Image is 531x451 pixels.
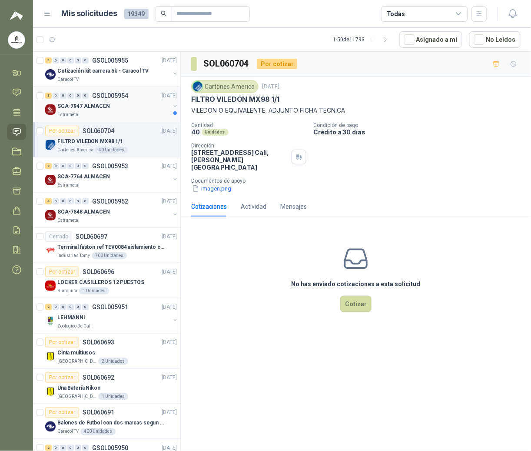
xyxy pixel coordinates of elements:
[45,163,52,169] div: 2
[45,175,56,185] img: Company Logo
[124,9,149,19] span: 19349
[57,208,110,216] p: SCA-7848 ALMACEN
[333,33,392,47] div: 1 - 50 de 11793
[92,252,127,259] div: 700 Unidades
[241,202,266,211] div: Actividad
[57,173,110,181] p: SCA-7764 ALMACEN
[292,279,421,289] h3: No has enviado cotizaciones a esta solicitud
[45,245,56,256] img: Company Logo
[53,163,59,169] div: 0
[191,149,288,171] p: [STREET_ADDRESS] Cali , [PERSON_NAME][GEOGRAPHIC_DATA]
[162,162,177,170] p: [DATE]
[45,210,56,220] img: Company Logo
[53,93,59,99] div: 0
[191,178,528,184] p: Documentos de apoyo
[82,93,89,99] div: 0
[57,314,85,322] p: LEHMANNI
[45,372,79,383] div: Por cotizar
[57,278,144,287] p: LOCKER CASILLEROS 12 PUESTOS
[67,163,74,169] div: 0
[79,287,109,294] div: 1 Unidades
[45,408,79,418] div: Por cotizar
[67,57,74,63] div: 0
[45,445,52,451] div: 2
[82,445,89,451] div: 0
[45,337,79,347] div: Por cotizar
[57,111,80,118] p: Estrumetal
[92,198,128,204] p: GSOL005952
[53,198,59,204] div: 0
[57,147,93,154] p: Cartones America
[45,281,56,291] img: Company Logo
[53,57,59,63] div: 0
[92,304,128,310] p: GSOL005951
[162,268,177,276] p: [DATE]
[45,351,56,361] img: Company Logo
[92,93,128,99] p: GSOL005954
[162,374,177,382] p: [DATE]
[45,386,56,397] img: Company Logo
[193,82,202,91] img: Company Logo
[92,57,128,63] p: GSOL005955
[53,445,59,451] div: 0
[10,10,23,21] img: Logo peakr
[60,304,66,310] div: 0
[33,404,180,439] a: Por cotizarSOL060691[DATE] Company LogoBalones de Futbol con dos marcas segun adjunto. Adjuntar c...
[57,428,79,435] p: Caracol TV
[162,338,177,347] p: [DATE]
[8,32,25,48] img: Company Logo
[82,198,89,204] div: 0
[57,252,90,259] p: Industrias Tomy
[60,57,66,63] div: 0
[83,339,114,345] p: SOL060693
[75,198,81,204] div: 0
[57,384,100,392] p: Una Batería Nikon
[45,231,72,242] div: Cerrado
[191,143,288,149] p: Dirección
[387,9,405,19] div: Todas
[82,163,89,169] div: 0
[82,304,89,310] div: 0
[162,57,177,65] p: [DATE]
[57,393,96,400] p: [GEOGRAPHIC_DATA]
[53,304,59,310] div: 0
[191,122,306,128] p: Cantidad
[33,122,180,157] a: Por cotizarSOL060704[DATE] Company LogoFILTRO VILEDON MX98 1/1Cartones America40 Unidades
[92,163,128,169] p: GSOL005953
[45,104,56,115] img: Company Logo
[161,10,167,17] span: search
[45,304,52,310] div: 2
[57,217,80,224] p: Estrumetal
[313,128,528,136] p: Crédito a 30 días
[75,93,81,99] div: 0
[45,267,79,277] div: Por cotizar
[191,128,200,136] p: 40
[45,126,79,136] div: Por cotizar
[45,57,52,63] div: 3
[162,303,177,311] p: [DATE]
[313,122,528,128] p: Condición de pago
[80,428,116,435] div: 400 Unidades
[204,57,250,70] h3: SOL060704
[191,95,279,104] p: FILTRO VILEDON MX98 1/1
[33,334,180,369] a: Por cotizarSOL060693[DATE] Company LogoCinta multiusos[GEOGRAPHIC_DATA]2 Unidades
[57,76,79,83] p: Caracol TV
[340,296,372,312] button: Cotizar
[60,163,66,169] div: 0
[62,7,117,20] h1: Mis solicitudes
[75,163,81,169] div: 0
[45,161,179,189] a: 2 0 0 0 0 0 GSOL005953[DATE] Company LogoSCA-7764 ALMACENEstrumetal
[202,129,229,136] div: Unidades
[45,196,179,224] a: 4 0 0 0 0 0 GSOL005952[DATE] Company LogoSCA-7848 ALMACENEstrumetal
[75,304,81,310] div: 0
[262,83,279,91] p: [DATE]
[33,228,180,263] a: CerradoSOL060697[DATE] Company LogoTerminal faston ref TEV0084 aislamiento completoIndustrias Tom...
[45,421,56,432] img: Company Logo
[57,349,95,357] p: Cinta multiusos
[57,67,149,75] p: Cotización kit carrera 5k - Caracol TV
[60,93,66,99] div: 0
[162,197,177,206] p: [DATE]
[67,445,74,451] div: 0
[82,57,89,63] div: 0
[83,410,114,416] p: SOL060691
